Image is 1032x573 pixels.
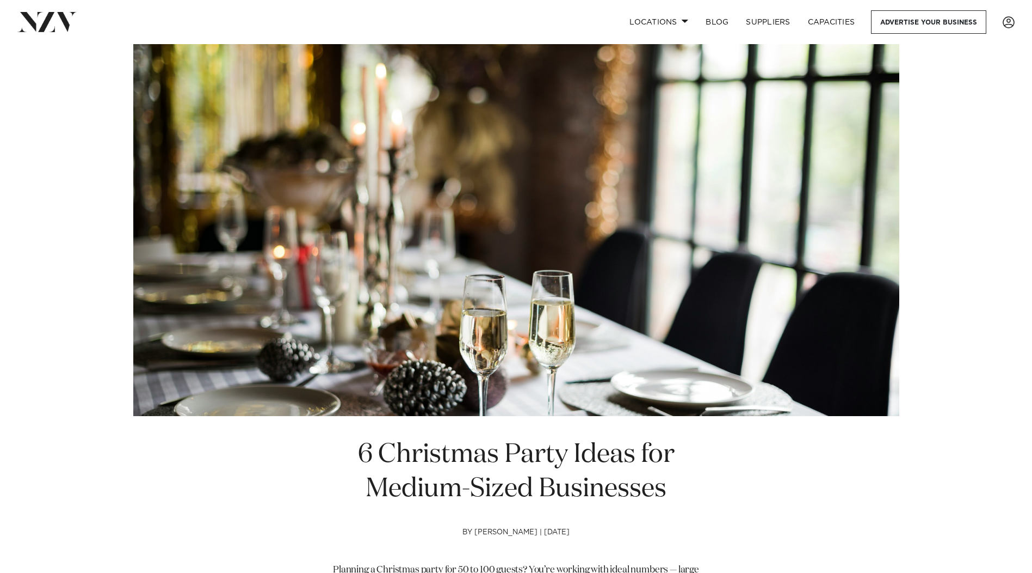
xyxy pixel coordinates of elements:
a: BLOG [697,10,737,34]
h4: by [PERSON_NAME] | [DATE] [330,528,702,563]
a: Locations [621,10,697,34]
a: SUPPLIERS [737,10,799,34]
img: 6 Christmas Party Ideas for Medium-Sized Businesses [133,44,899,416]
a: Advertise your business [871,10,986,34]
h1: 6 Christmas Party Ideas for Medium-Sized Businesses [330,438,702,507]
a: Capacities [799,10,864,34]
img: nzv-logo.png [17,12,77,32]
